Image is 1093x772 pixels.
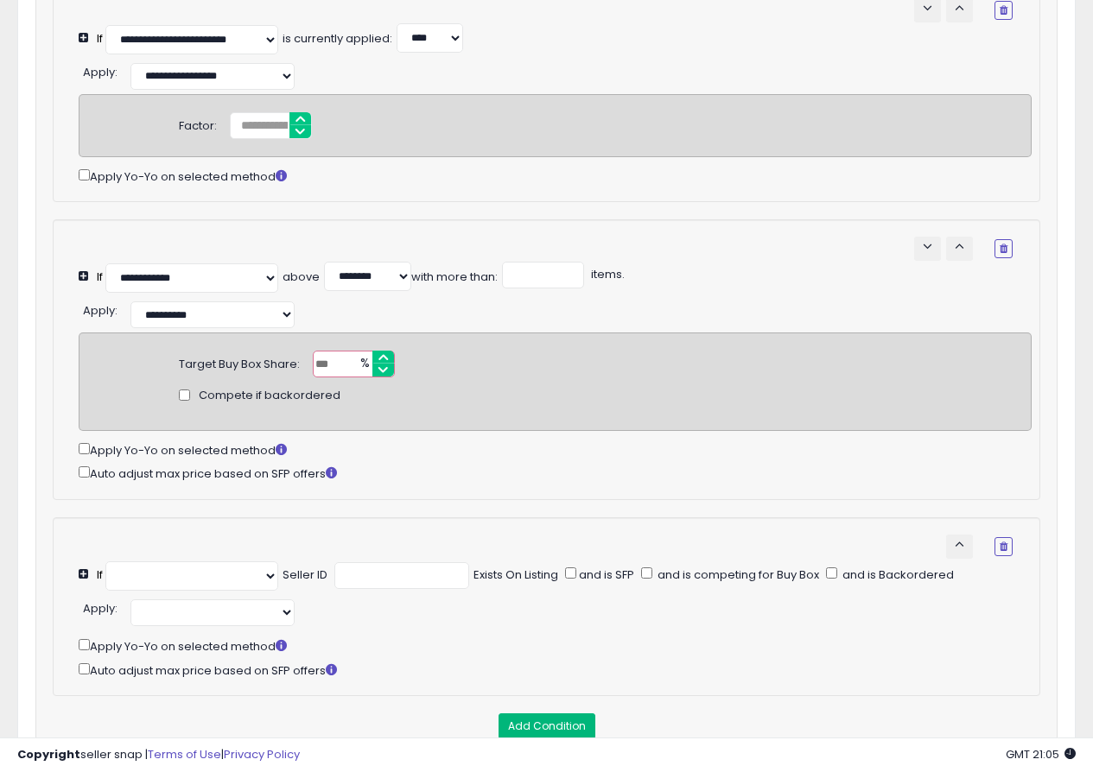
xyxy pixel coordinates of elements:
span: % [350,351,378,377]
a: Privacy Policy [224,746,300,763]
a: Terms of Use [148,746,221,763]
span: Apply [83,64,115,80]
span: and is competing for Buy Box [655,566,819,583]
div: Auto adjust max price based on SFP offers [79,660,1032,680]
button: keyboard_arrow_down [914,237,941,261]
i: Remove Condition [1000,541,1007,552]
span: keyboard_arrow_down [919,238,936,255]
span: Apply [83,600,115,617]
span: and is SFP [576,566,634,583]
div: Target Buy Box Share: [179,351,300,373]
div: with more than: [411,269,498,286]
div: above [283,269,320,286]
strong: Copyright [17,746,80,763]
i: Remove Condition [1000,5,1007,16]
button: keyboard_arrow_up [946,237,973,261]
span: keyboard_arrow_up [951,536,968,553]
div: is currently applied: [283,31,392,47]
div: Seller ID [283,567,327,584]
button: Add Condition [499,713,595,739]
span: items. [588,266,625,282]
div: : [83,59,118,81]
div: seller snap | | [17,747,300,763]
span: 2025-10-14 21:05 GMT [1006,746,1076,763]
button: keyboard_arrow_up [946,535,973,559]
span: Compete if backordered [199,388,340,404]
div: Apply Yo-Yo on selected method [79,636,1032,655]
span: Apply [83,302,115,319]
div: : [83,595,118,617]
span: keyboard_arrow_up [951,238,968,255]
div: Apply Yo-Yo on selected method [79,166,1032,186]
i: Remove Condition [1000,244,1007,254]
div: : [83,297,118,320]
span: and is Backordered [840,566,954,583]
div: Factor: [179,112,217,135]
div: Exists On Listing [473,567,558,584]
div: Auto adjust max price based on SFP offers [79,463,1032,483]
div: Apply Yo-Yo on selected method [79,440,1032,459]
